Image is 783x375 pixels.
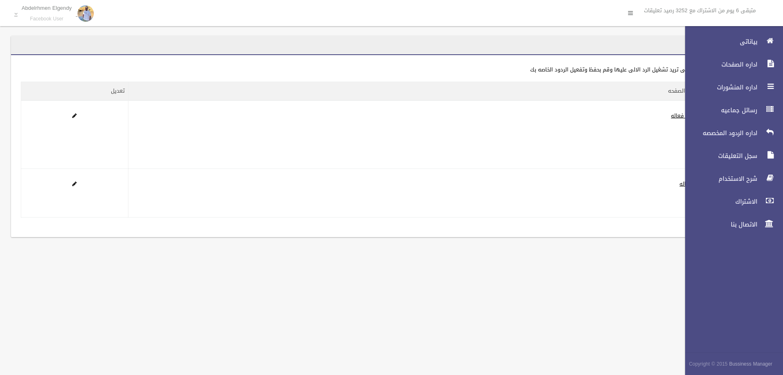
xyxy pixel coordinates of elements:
[679,179,692,189] a: فعاله
[21,65,736,75] div: اضغط على الصفحه التى تريد تشغيل الرد الالى عليها وقم بحفظ وتفعيل الردود الخاصه بك
[678,170,783,188] a: شرح الاستخدام
[689,359,728,368] span: Copyright © 2015
[678,147,783,165] a: سجل التعليقات
[678,215,783,233] a: الاتصال بنا
[678,175,760,183] span: شرح الاستخدام
[678,129,760,137] span: اداره الردود المخصصه
[22,16,72,22] small: Facebook User
[678,55,783,73] a: اداره الصفحات
[678,124,783,142] a: اداره الردود المخصصه
[678,152,760,160] span: سجل التعليقات
[671,111,692,121] a: غير فعاله
[678,78,783,96] a: اداره المنشورات
[678,101,783,119] a: رسائل جماعيه
[678,60,760,69] span: اداره الصفحات
[678,38,760,46] span: بياناتى
[678,193,783,211] a: الاشتراك
[128,82,700,101] th: حاله الصفحه
[678,106,760,114] span: رسائل جماعيه
[678,83,760,91] span: اداره المنشورات
[678,197,760,206] span: الاشتراك
[72,111,77,121] a: Edit
[678,33,783,51] a: بياناتى
[678,220,760,229] span: الاتصال بنا
[72,179,77,189] a: Edit
[21,82,128,101] th: تعديل
[22,5,72,11] p: Abdelrhmen Elgendy
[729,359,772,368] strong: Bussiness Manager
